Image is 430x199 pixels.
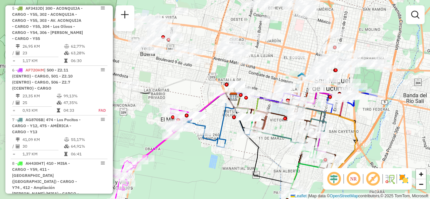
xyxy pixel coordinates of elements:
span: Exibir rótulo [365,171,381,187]
td: 25 [22,99,56,106]
i: % de utilização da cubagem [64,51,69,55]
i: Tempo total em rota [57,108,60,112]
span: Ocultar deslocamento [326,171,342,187]
img: UDC - Tucuman [297,72,306,81]
span: 7 - [12,117,81,134]
i: % de utilização da cubagem [57,101,62,105]
span: 6 - [12,67,73,91]
a: Exibir filtros [408,8,422,21]
td: / [12,99,15,106]
td: = [12,151,15,157]
i: Tempo total em rota [64,59,68,63]
div: Atividade não roteirizada - Martu Bebidas Sas [236,114,253,120]
i: % de utilização do peso [57,94,62,98]
span: AG870SB [26,117,43,122]
td: 06:41 [71,151,104,157]
i: Total de Atividades [16,101,20,105]
em: Opções [101,161,105,165]
td: 26,95 KM [22,43,64,50]
td: = [12,57,15,64]
a: Zoom out [416,179,426,189]
div: Atividade não roteirizada - COOPERATIVA DE PRODUCCION Y TRABAJO EL MANANT [189,112,206,119]
td: 64,91% [71,143,104,150]
i: Tempo total em rota [64,152,68,156]
i: % de utilização da cubagem [64,144,69,148]
td: 47,35% [63,99,91,106]
span: + [419,170,423,178]
td: 23,35 KM [22,93,56,99]
span: | 474 - Los Pocitos - CARGO - Y12, 475 - AMÉRICA - CARGO - Y13 [12,117,81,134]
img: Fluxo de ruas [384,173,395,184]
td: 0,93 KM [22,107,56,114]
td: / [12,50,15,56]
a: Zoom in [416,169,426,179]
span: | [308,194,309,198]
img: Exibir/Ocultar setores [398,173,409,184]
div: Map data © contributors,© 2025 TomTom, Microsoft [289,193,430,199]
td: 1,37 KM [22,151,64,157]
div: Atividade não roteirizada - CAYBA S.A.S. (PUEDE AGREGAR C/ YERBA BUENA) [229,81,246,88]
td: 06:30 [71,57,104,64]
i: % de utilização do peso [64,44,69,48]
span: AF343JD [26,6,43,11]
td: 1,17 KM [22,57,64,64]
td: 63,28% [71,50,104,56]
i: Total de Atividades [16,51,20,55]
i: Distância Total [16,94,20,98]
td: 41,09 KM [22,136,64,143]
em: Opções [101,68,105,72]
span: AH430HT [26,161,44,166]
td: = [12,107,15,114]
td: 23 [22,50,64,56]
span: Ocultar NR [345,171,361,187]
i: % de utilização do peso [64,138,69,142]
i: Distância Total [16,44,20,48]
td: 04:33 [63,107,91,114]
i: Total de Atividades [16,144,20,148]
a: Nova sessão e pesquisa [118,8,132,23]
img: SAZ AR Tucuman [229,92,238,101]
td: 99,13% [63,93,91,99]
a: OpenStreetMap [330,194,358,198]
span: | 500 - Z2.11 (CENTRO) - CARGO, 501 - Z2.10 (CENTRO) - CARGO, 506 - Z2.7 (CCENTRO) - CARGO [12,67,73,91]
td: 55,17% [71,136,104,143]
td: FAD [91,107,106,114]
td: 62,77% [71,43,104,50]
i: Distância Total [16,138,20,142]
span: | 300 - ACONQUIJA - CARGO - Y55, 302 - ACONQUIJA - CARGO - Y55, 303 - AV. ACONQUIJA - CARGO - Y55... [12,6,83,41]
span: 5 - [12,6,83,41]
em: Opções [101,117,105,121]
span: AF720HM [26,67,44,72]
span: − [419,180,423,188]
td: 30 [22,143,64,150]
a: Leaflet [291,194,307,198]
em: Opções [101,6,105,10]
td: / [12,143,15,150]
